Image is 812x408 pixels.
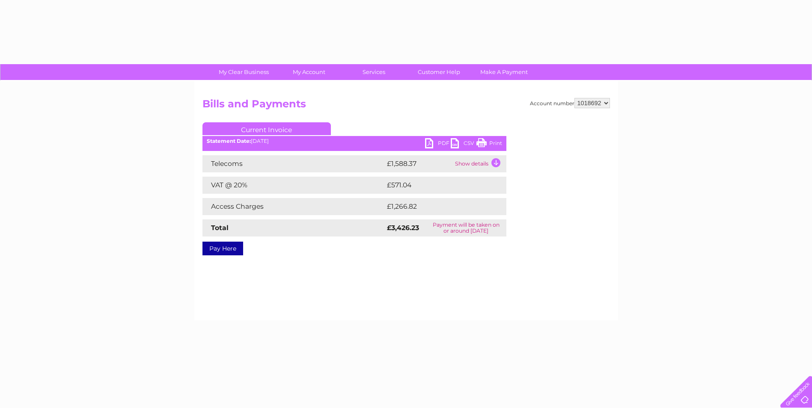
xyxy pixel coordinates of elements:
strong: £3,426.23 [387,224,419,232]
h2: Bills and Payments [202,98,610,114]
td: Show details [453,155,506,172]
td: Payment will be taken on or around [DATE] [426,219,506,237]
b: Statement Date: [207,138,251,144]
a: PDF [425,138,451,151]
strong: Total [211,224,229,232]
td: Access Charges [202,198,385,215]
a: Pay Here [202,242,243,255]
div: Account number [530,98,610,108]
a: CSV [451,138,476,151]
a: Current Invoice [202,122,331,135]
td: £571.04 [385,177,491,194]
a: My Account [274,64,344,80]
td: Telecoms [202,155,385,172]
td: VAT @ 20% [202,177,385,194]
div: [DATE] [202,138,506,144]
a: Services [339,64,409,80]
a: Customer Help [404,64,474,80]
a: Print [476,138,502,151]
td: £1,266.82 [385,198,493,215]
td: £1,588.37 [385,155,453,172]
a: Make A Payment [469,64,539,80]
a: My Clear Business [208,64,279,80]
